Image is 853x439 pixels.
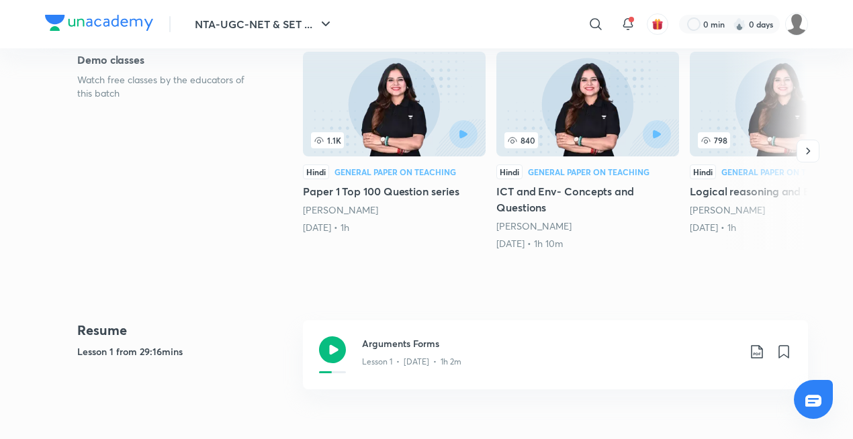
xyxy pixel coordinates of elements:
[652,18,664,30] img: avatar
[733,17,746,31] img: streak
[496,220,679,233] div: Toshiba Shukla
[698,132,730,148] span: 798
[496,183,679,215] h5: ICT and Env- Concepts and Questions
[362,336,738,350] h3: Arguments Forms
[785,13,808,36] img: Geetha
[77,320,292,340] h4: Resume
[496,164,523,179] div: Hindi
[647,13,668,35] button: avatar
[721,168,843,176] div: General Paper on Teaching
[303,52,486,234] a: Paper 1 Top 100 Question series
[45,15,153,31] img: Company Logo
[303,221,486,234] div: 27th Mar • 1h
[504,132,538,148] span: 840
[311,132,344,148] span: 1.1K
[496,52,679,250] a: ICT and Env- Concepts and Questions
[690,203,765,216] a: [PERSON_NAME]
[496,220,572,232] a: [PERSON_NAME]
[528,168,649,176] div: General Paper on Teaching
[690,164,716,179] div: Hindi
[77,52,260,68] h5: Demo classes
[77,73,260,100] p: Watch free classes by the educators of this batch
[303,203,486,217] div: Toshiba Shukla
[303,164,329,179] div: Hindi
[303,52,486,234] a: 1.1KHindiGeneral Paper on TeachingPaper 1 Top 100 Question series[PERSON_NAME][DATE] • 1h
[303,203,378,216] a: [PERSON_NAME]
[362,356,461,368] p: Lesson 1 • [DATE] • 1h 2m
[334,168,456,176] div: General Paper on Teaching
[496,52,679,250] a: 840HindiGeneral Paper on TeachingICT and Env- Concepts and Questions[PERSON_NAME][DATE] • 1h 10m
[303,320,808,405] a: Arguments FormsLesson 1 • [DATE] • 1h 2m
[303,183,486,199] h5: Paper 1 Top 100 Question series
[496,237,679,250] div: 30th Apr • 1h 10m
[45,15,153,34] a: Company Logo
[187,11,342,38] button: NTA-UGC-NET & SET ...
[77,344,292,358] h5: Lesson 1 from 29:16mins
